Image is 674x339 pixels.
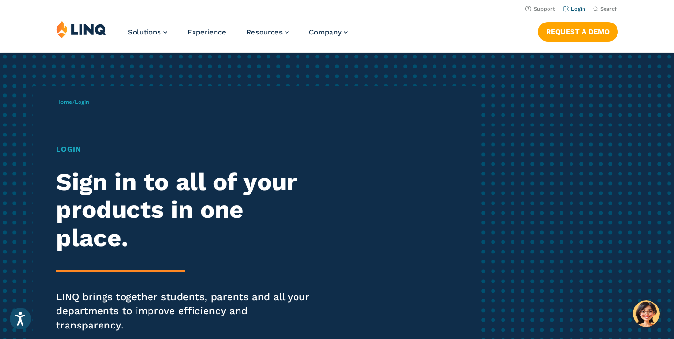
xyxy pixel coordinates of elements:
h2: Sign in to all of your products in one place. [56,168,316,252]
img: LINQ | K‑12 Software [56,20,107,38]
a: Home [56,99,72,105]
a: Resources [246,28,289,36]
button: Open Search Bar [593,5,618,12]
nav: Button Navigation [538,20,618,41]
span: Company [309,28,342,36]
a: Support [525,6,555,12]
a: Solutions [128,28,167,36]
button: Hello, have a question? Let’s chat. [633,300,660,327]
span: Login [75,99,89,105]
span: Solutions [128,28,161,36]
a: Request a Demo [538,22,618,41]
nav: Primary Navigation [128,20,348,52]
h1: Login [56,144,316,155]
span: Search [600,6,618,12]
a: Company [309,28,348,36]
span: / [56,99,89,105]
a: Experience [187,28,226,36]
span: Resources [246,28,283,36]
a: Login [563,6,585,12]
p: LINQ brings together students, parents and all your departments to improve efficiency and transpa... [56,290,316,332]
